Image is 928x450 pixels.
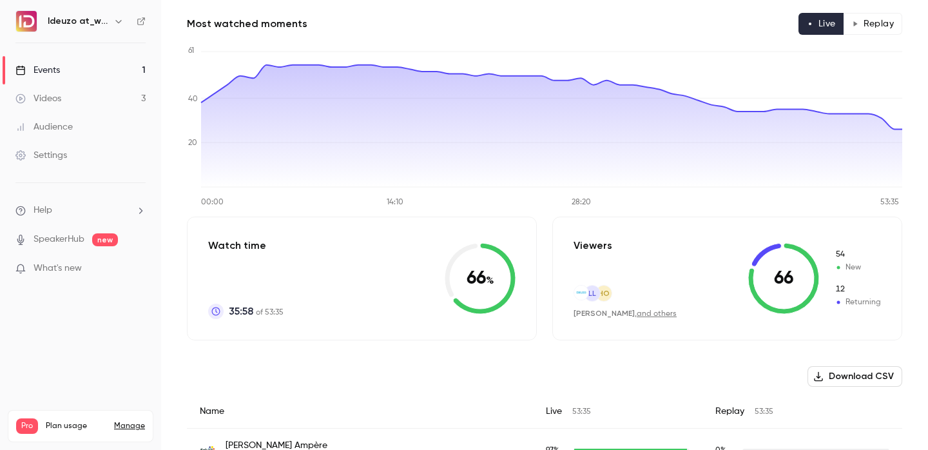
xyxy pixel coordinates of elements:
tspan: 28:20 [572,199,591,206]
img: Ideuzo at_work [16,11,37,32]
div: Name [187,395,533,429]
p: Viewers [574,238,612,253]
button: Replay [844,13,902,35]
span: What's new [34,262,82,275]
button: Live [798,13,844,35]
span: Plan usage [46,421,106,431]
iframe: Noticeable Trigger [130,263,146,275]
tspan: 40 [188,95,198,103]
span: 53:35 [755,408,773,416]
span: Returning [835,284,881,295]
span: Returning [835,297,881,308]
span: 53:35 [572,408,591,416]
p: of 53:35 [229,304,284,319]
span: [PERSON_NAME] [574,309,635,318]
span: Help [34,204,52,217]
div: Events [15,64,60,77]
tspan: 14:10 [387,199,403,206]
div: Videos [15,92,61,105]
div: Replay [702,395,902,429]
a: Manage [114,421,145,431]
div: , [574,308,677,319]
span: New [835,249,881,260]
span: 35:58 [229,304,253,319]
div: Audience [15,121,73,133]
span: LL [588,288,596,299]
div: Live [533,395,702,429]
a: SpeakerHub [34,233,84,246]
span: Pro [16,418,38,434]
h2: Most watched moments [187,16,307,32]
tspan: 00:00 [201,199,224,206]
img: ideuzo.com [574,286,588,300]
span: HO [598,288,610,299]
tspan: 61 [188,47,194,55]
tspan: 20 [188,139,197,147]
h6: Ideuzo at_work [48,15,108,28]
button: Download CSV [807,366,902,387]
li: help-dropdown-opener [15,204,146,217]
tspan: 53:35 [880,199,899,206]
span: New [835,262,881,273]
a: and others [637,310,677,318]
div: Settings [15,149,67,162]
p: Watch time [208,238,284,253]
span: new [92,233,118,246]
